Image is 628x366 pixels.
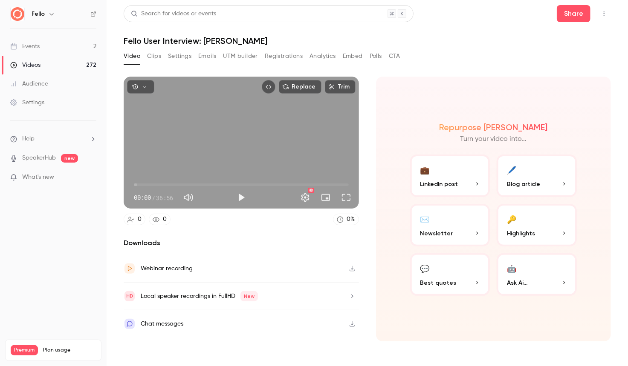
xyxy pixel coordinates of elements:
button: Video [124,49,140,63]
button: Trim [325,80,356,94]
div: Webinar recording [141,263,193,274]
button: Settings [297,189,314,206]
div: Audience [10,80,48,88]
button: Polls [370,49,382,63]
button: ✉️Newsletter [410,204,490,246]
a: 0 [149,214,171,225]
button: Emails [198,49,216,63]
div: 00:00 [134,193,173,202]
button: 🖊️Blog article [497,154,577,197]
div: Chat messages [141,319,183,329]
div: ✉️ [420,212,430,226]
div: 0 % [347,215,355,224]
button: CTA [389,49,400,63]
h2: Repurpose [PERSON_NAME] [439,122,548,132]
button: Play [233,189,250,206]
button: Mute [180,189,197,206]
button: Turn on miniplayer [317,189,334,206]
span: Newsletter [420,229,453,238]
span: New [240,291,258,301]
button: 💬Best quotes [410,253,490,296]
div: 🖊️ [507,163,516,176]
div: Local speaker recordings in FullHD [141,291,258,301]
div: 🤖 [507,262,516,275]
p: Turn your video into... [460,134,527,144]
span: 36:56 [156,193,173,202]
button: 💼LinkedIn post [410,154,490,197]
div: 🔑 [507,212,516,226]
h2: Downloads [124,238,359,248]
button: Replace [279,80,321,94]
a: 0% [333,214,359,225]
button: Embed video [262,80,275,94]
div: Videos [10,61,41,69]
button: Analytics [310,49,336,63]
span: LinkedIn post [420,180,458,189]
li: help-dropdown-opener [10,134,96,143]
button: UTM builder [223,49,258,63]
h1: Fello User Interview: [PERSON_NAME] [124,36,611,46]
div: Events [10,42,40,51]
div: Search for videos or events [131,9,216,18]
span: Plan usage [43,347,96,354]
div: HD [308,188,314,193]
div: 💬 [420,262,430,275]
span: Help [22,134,35,143]
span: What's new [22,173,54,182]
div: 0 [163,215,167,224]
button: Share [557,5,590,22]
button: 🔑Highlights [497,204,577,246]
img: Fello [11,7,24,21]
span: Ask Ai... [507,278,527,287]
span: new [61,154,78,163]
a: SpeakerHub [22,154,56,163]
h6: Fello [32,10,45,18]
button: Settings [168,49,191,63]
div: 0 [138,215,142,224]
span: / [152,193,155,202]
button: Top Bar Actions [597,7,611,20]
span: Best quotes [420,278,457,287]
button: Registrations [265,49,303,63]
button: Full screen [338,189,355,206]
div: 💼 [420,163,430,176]
button: Embed [343,49,363,63]
span: Highlights [507,229,535,238]
span: 00:00 [134,193,151,202]
button: 🤖Ask Ai... [497,253,577,296]
button: Clips [147,49,161,63]
a: 0 [124,214,145,225]
span: Premium [11,345,38,355]
span: Blog article [507,180,540,189]
div: Settings [10,98,44,107]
